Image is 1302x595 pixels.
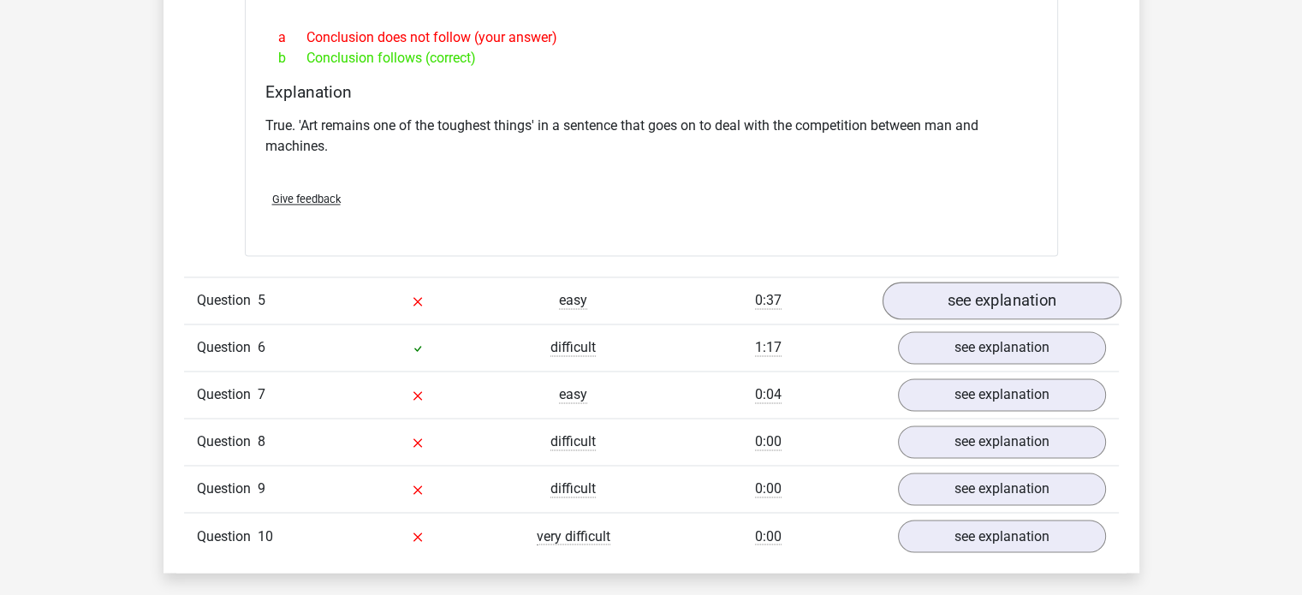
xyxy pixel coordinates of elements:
[755,292,782,309] span: 0:37
[755,339,782,356] span: 1:17
[258,527,273,544] span: 10
[550,480,596,497] span: difficult
[197,431,258,452] span: Question
[278,27,306,48] span: a
[197,384,258,405] span: Question
[550,433,596,450] span: difficult
[265,48,1037,68] div: Conclusion follows (correct)
[755,527,782,544] span: 0:00
[755,386,782,403] span: 0:04
[197,337,258,358] span: Question
[278,48,306,68] span: b
[898,425,1106,458] a: see explanation
[197,479,258,499] span: Question
[272,193,341,205] span: Give feedback
[755,480,782,497] span: 0:00
[258,480,265,497] span: 9
[265,116,1037,157] p: True. 'Art remains one of the toughest things' in a sentence that goes on to deal with the compet...
[265,82,1037,102] h4: Explanation
[258,339,265,355] span: 6
[537,527,610,544] span: very difficult
[898,331,1106,364] a: see explanation
[258,386,265,402] span: 7
[197,526,258,546] span: Question
[265,27,1037,48] div: Conclusion does not follow (your answer)
[882,282,1121,319] a: see explanation
[550,339,596,356] span: difficult
[898,473,1106,505] a: see explanation
[755,433,782,450] span: 0:00
[898,520,1106,552] a: see explanation
[197,290,258,311] span: Question
[258,433,265,449] span: 8
[559,292,587,309] span: easy
[258,292,265,308] span: 5
[559,386,587,403] span: easy
[898,378,1106,411] a: see explanation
